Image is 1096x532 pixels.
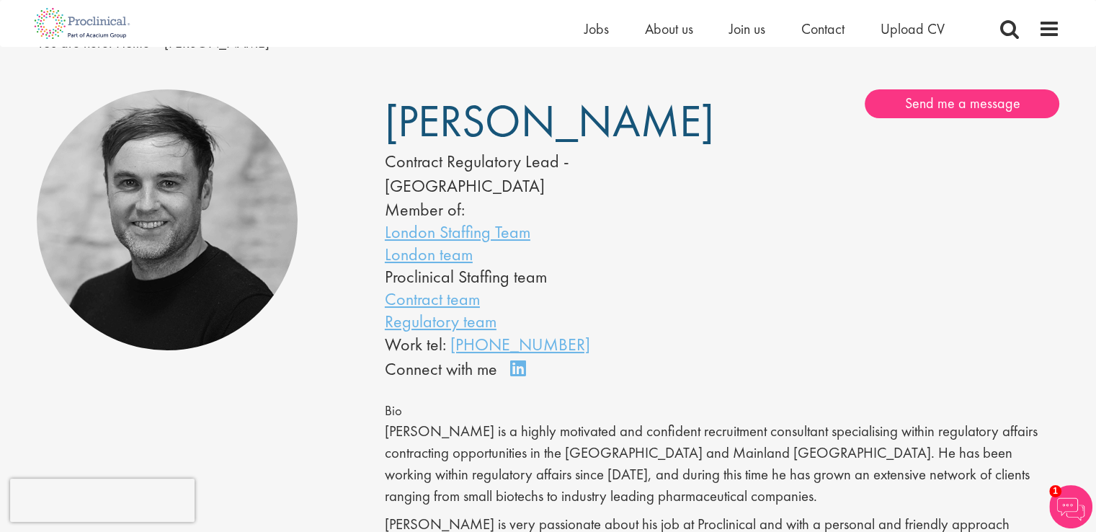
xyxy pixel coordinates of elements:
[729,19,765,38] a: Join us
[385,310,496,332] a: Regulatory team
[385,221,530,243] a: London Staffing Team
[385,333,446,355] span: Work tel:
[385,243,473,265] a: London team
[865,89,1059,118] a: Send me a message
[385,149,679,199] div: Contract Regulatory Lead - [GEOGRAPHIC_DATA]
[1049,485,1061,497] span: 1
[450,333,590,355] a: [PHONE_NUMBER]
[385,92,714,150] span: [PERSON_NAME]
[881,19,945,38] a: Upload CV
[584,19,609,38] a: Jobs
[801,19,845,38] a: Contact
[645,19,693,38] a: About us
[37,89,298,351] img: Peter Duvall
[385,198,465,221] label: Member of:
[1049,485,1092,528] img: Chatbot
[385,265,679,288] li: Proclinical Staffing team
[385,288,480,310] a: Contract team
[385,421,1060,507] p: [PERSON_NAME] is a highly motivated and confident recruitment consultant specialising within regu...
[385,402,402,420] span: Bio
[10,479,195,522] iframe: reCAPTCHA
